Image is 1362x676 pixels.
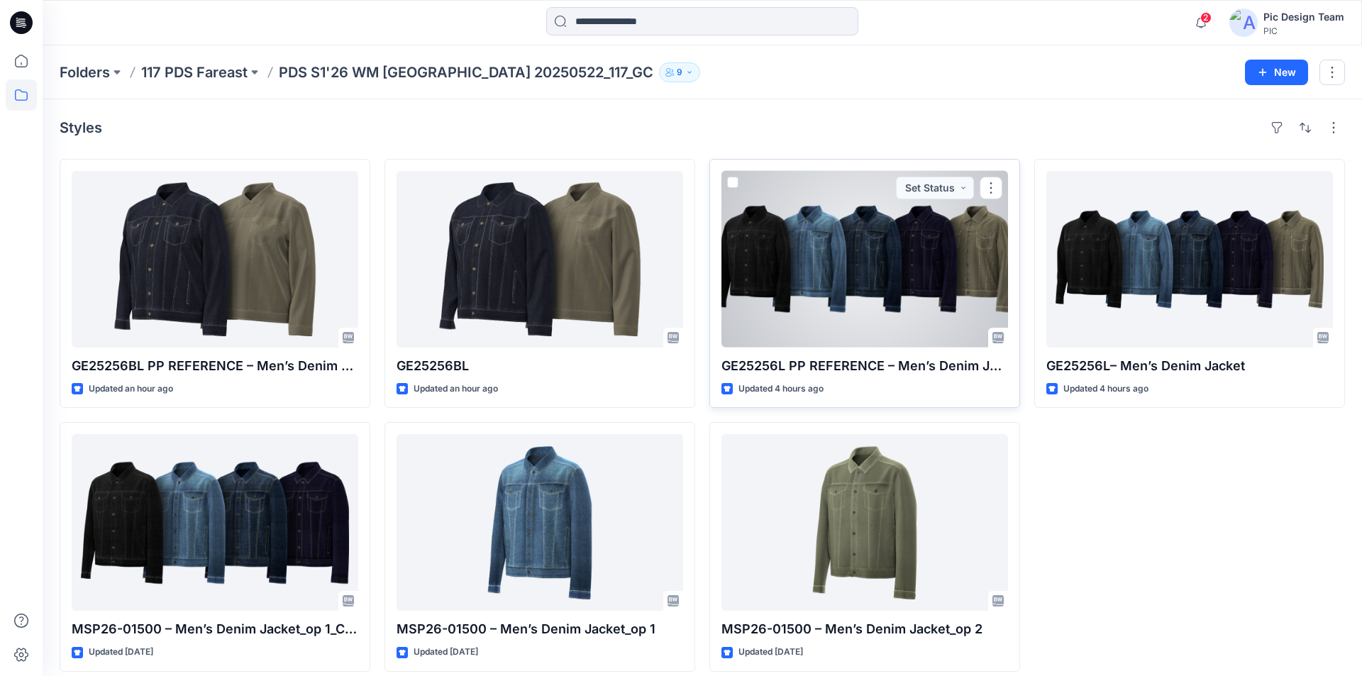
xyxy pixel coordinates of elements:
a: MSP26-01500 – Men’s Denim Jacket_op 2 [721,434,1008,611]
p: PDS S1'26 WM [GEOGRAPHIC_DATA] 20250522_117_GC [279,62,653,82]
p: MSP26-01500 – Men’s Denim Jacket_op 1_COLORWAY [72,619,358,639]
a: 117 PDS Fareast [141,62,248,82]
span: 2 [1200,12,1212,23]
p: Updated [DATE] [738,645,803,660]
a: GE25256BL PP REFERENCE – Men’s Denim Jacket [72,171,358,348]
p: GE25256L PP REFERENCE – Men’s Denim Jacket [721,356,1008,376]
p: Updated 4 hours ago [738,382,824,397]
button: 9 [659,62,700,82]
div: PIC [1263,26,1344,36]
p: GE25256BL [397,356,683,376]
p: Updated [DATE] [89,645,153,660]
a: GE25256L PP REFERENCE – Men’s Denim Jacket [721,171,1008,348]
a: Folders [60,62,110,82]
p: GE25256BL PP REFERENCE – Men’s Denim Jacket [72,356,358,376]
p: MSP26-01500 – Men’s Denim Jacket_op 1 [397,619,683,639]
p: MSP26-01500 – Men’s Denim Jacket_op 2 [721,619,1008,639]
p: Updated 4 hours ago [1063,382,1148,397]
a: GE25256BL [397,171,683,348]
img: avatar [1229,9,1258,37]
a: MSP26-01500 – Men’s Denim Jacket_op 1_COLORWAY [72,434,358,611]
p: Updated an hour ago [414,382,498,397]
p: GE25256L– Men’s Denim Jacket [1046,356,1333,376]
div: Pic Design Team [1263,9,1344,26]
h4: Styles [60,119,102,136]
p: 9 [677,65,682,80]
p: Updated an hour ago [89,382,173,397]
p: Updated [DATE] [414,645,478,660]
button: New [1245,60,1308,85]
a: GE25256L– Men’s Denim Jacket [1046,171,1333,348]
a: MSP26-01500 – Men’s Denim Jacket_op 1 [397,434,683,611]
